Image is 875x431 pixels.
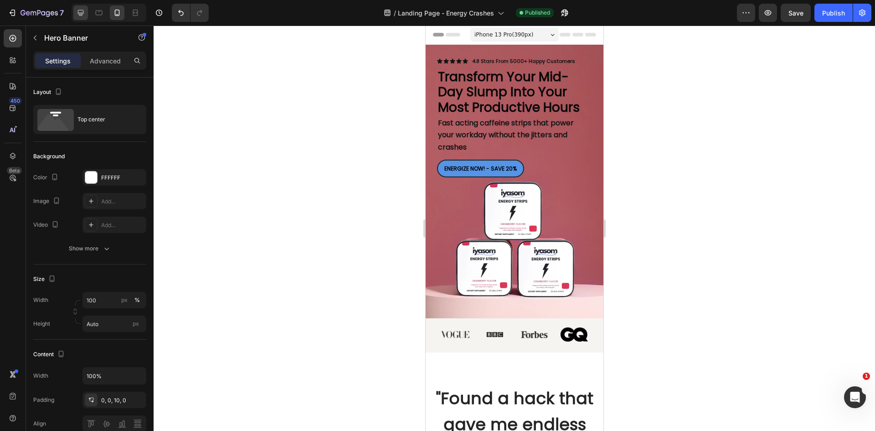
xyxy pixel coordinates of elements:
div: Width [33,372,48,380]
button: % [119,295,130,306]
label: Height [33,320,50,328]
p: 7 [60,7,64,18]
button: px [132,295,143,306]
label: Width [33,296,48,304]
div: Undo/Redo [172,4,209,22]
div: % [134,296,140,304]
div: 450 [9,97,22,104]
div: Publish [822,8,845,18]
p: Advanced [90,56,121,66]
div: Size [33,273,57,286]
button: Show more [33,240,146,257]
p: Hero Banner [44,32,122,43]
div: Show more [69,244,111,253]
span: px [133,320,139,327]
div: Background [33,152,65,161]
button: Save [781,4,811,22]
span: Save [788,9,803,17]
span: / [394,8,396,18]
div: Video [33,219,61,231]
div: Add... [101,197,144,206]
div: px [121,296,128,304]
div: Padding [33,396,54,404]
div: Beta [7,167,22,174]
iframe: Design area [426,26,603,431]
iframe: Intercom live chat [844,386,866,408]
div: Align [33,420,46,428]
div: Color [33,171,60,184]
span: Landing Page - Energy Crashes [398,8,494,18]
p: Settings [45,56,71,66]
input: px [82,316,146,332]
button: Publish [814,4,853,22]
span: Published [525,9,550,17]
div: FFFFFF [101,174,144,182]
input: Auto [83,368,146,384]
span: 1 [863,373,870,380]
div: Add... [101,221,144,229]
div: Content [33,348,67,361]
button: 7 [4,4,68,22]
input: px% [82,292,146,308]
div: 0, 0, 10, 0 [101,396,144,405]
div: Top center [77,109,133,130]
div: Image [33,195,62,208]
div: Layout [33,86,64,99]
